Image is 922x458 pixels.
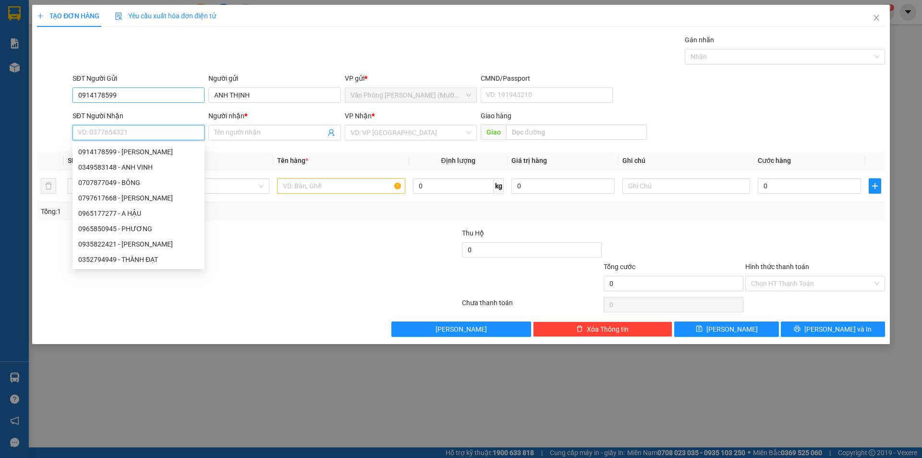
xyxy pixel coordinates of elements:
div: CMND/Passport [481,73,613,84]
span: VP Nhận [345,112,372,120]
div: Người gửi [208,73,340,84]
div: Người nhận [208,111,340,121]
div: 0707877049 - BÔNG [73,175,205,190]
div: 0797617668 - [PERSON_NAME] [78,193,199,203]
input: VD: Bàn, Ghế [277,178,405,194]
div: 0935822421 - [PERSON_NAME] [78,239,199,249]
input: Ghi Chú [622,178,750,194]
div: 0935822421 - vũ [73,236,205,252]
button: deleteXóa Thông tin [533,322,673,337]
div: 0965177277 - A HẬU [73,206,205,221]
div: 0349583148 - ANH VINH [73,160,205,175]
div: 0797617668 - HUỆ [73,190,205,206]
span: Cước hàng [758,157,791,164]
button: Close [863,5,890,32]
span: delete [576,325,583,333]
span: [PERSON_NAME] và In [804,324,872,334]
span: Giao [481,124,506,140]
div: 0914178599 - [PERSON_NAME] [78,147,199,157]
input: Dọc đường [506,124,647,140]
span: Định lượng [441,157,475,164]
span: plus [37,12,44,19]
div: 0352794949 - THÀNH ĐẠT [73,252,205,267]
span: Giá trị hàng [511,157,547,164]
span: Khác [147,179,264,193]
span: [PERSON_NAME] [706,324,758,334]
span: printer [794,325,801,333]
span: Xóa Thông tin [587,324,629,334]
div: Chưa thanh toán [461,297,603,314]
span: Tổng cước [604,263,635,271]
button: plus [869,178,881,194]
span: TẠO ĐƠN HÀNG [37,12,99,20]
button: [PERSON_NAME] [391,322,531,337]
div: SĐT Người Nhận [73,111,205,121]
div: 0707877049 - BÔNG [78,177,199,188]
div: 0349583148 - ANH VINH [78,162,199,173]
div: 0965177277 - A HẬU [78,208,199,219]
div: Tổng: 1 [41,206,356,217]
th: Ghi chú [619,151,754,170]
button: save[PERSON_NAME] [674,322,778,337]
span: plus [869,182,881,190]
span: kg [494,178,504,194]
div: SĐT Người Gửi [73,73,205,84]
label: Hình thức thanh toán [745,263,809,271]
span: Yêu cầu xuất hóa đơn điện tử [115,12,216,20]
span: Tên hàng [277,157,308,164]
span: Giao hàng [481,112,511,120]
span: save [696,325,703,333]
button: printer[PERSON_NAME] và In [781,322,885,337]
input: 0 [511,178,615,194]
span: user-add [328,129,335,136]
span: Văn Phòng Trần Phú (Mường Thanh) [351,88,471,102]
span: [PERSON_NAME] [436,324,487,334]
button: delete [41,178,56,194]
div: 0965850945 - PHƯƠNG [78,223,199,234]
div: 0352794949 - THÀNH ĐẠT [78,254,199,265]
div: VP gửi [345,73,477,84]
div: 0965850945 - PHƯƠNG [73,221,205,236]
div: 0914178599 - ANH CẨM [73,144,205,160]
img: icon [115,12,122,20]
label: Gán nhãn [685,36,714,44]
span: Thu Hộ [462,229,484,237]
span: SL [68,157,75,164]
span: close [873,14,880,22]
